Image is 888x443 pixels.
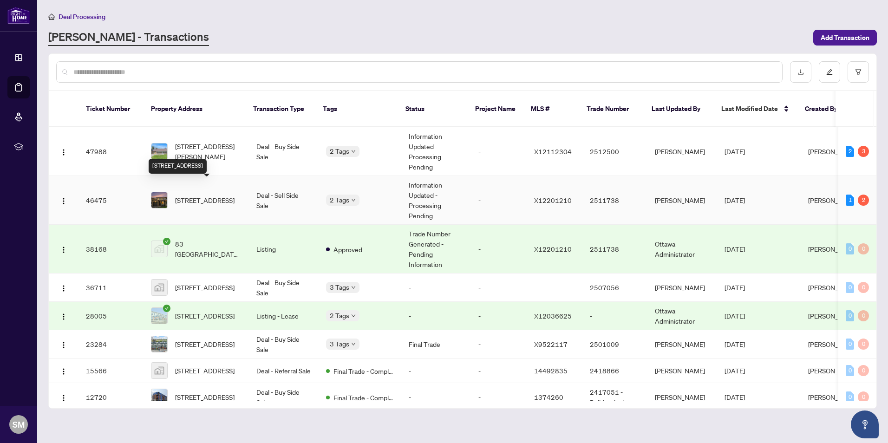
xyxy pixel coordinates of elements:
th: Trade Number [579,91,644,127]
button: Logo [56,241,71,256]
th: Project Name [468,91,523,127]
td: Final Trade [401,330,471,358]
td: [PERSON_NAME] [647,330,717,358]
span: [DATE] [725,196,745,204]
span: down [351,313,356,318]
span: [DATE] [725,366,745,375]
span: Deal Processing [59,13,105,21]
div: 0 [858,365,869,376]
div: 0 [858,310,869,321]
td: 15566 [78,358,144,383]
div: 0 [858,243,869,254]
span: down [351,149,356,154]
span: [DATE] [725,393,745,401]
img: thumbnail-img [151,363,167,378]
span: [DATE] [725,245,745,253]
span: [STREET_ADDRESS] [175,339,235,349]
button: Logo [56,390,71,404]
div: 0 [846,391,854,403]
img: thumbnail-img [151,192,167,208]
span: X9522117 [534,340,568,348]
div: 0 [858,282,869,293]
span: 3 Tags [330,339,349,349]
span: X12201210 [534,196,572,204]
td: 2511738 [582,225,647,274]
td: - [401,383,471,411]
td: - [401,302,471,330]
a: [PERSON_NAME] - Transactions [48,29,209,46]
div: 2 [858,195,869,206]
span: 83 [GEOGRAPHIC_DATA] Private, [GEOGRAPHIC_DATA], [GEOGRAPHIC_DATA], [GEOGRAPHIC_DATA] [175,239,242,259]
span: down [351,198,356,202]
span: 1374260 [534,393,563,401]
div: [STREET_ADDRESS] [149,159,207,174]
span: Last Modified Date [721,104,778,114]
span: 3 Tags [330,282,349,293]
td: 47988 [78,127,144,176]
img: logo [7,7,30,24]
th: Tags [315,91,398,127]
span: [DATE] [725,312,745,320]
td: 2511738 [582,176,647,225]
span: down [351,342,356,346]
img: Logo [60,149,67,156]
td: [PERSON_NAME] [647,274,717,302]
span: X12112304 [534,147,572,156]
img: thumbnail-img [151,280,167,295]
span: SM [13,418,25,431]
button: Open asap [851,410,879,438]
th: Created By [797,91,853,127]
td: - [471,176,527,225]
th: Status [398,91,468,127]
td: 46475 [78,176,144,225]
th: Property Address [144,91,246,127]
th: MLS # [523,91,579,127]
td: 2418866 [582,358,647,383]
button: Logo [56,193,71,208]
div: 0 [846,243,854,254]
span: [PERSON_NAME] [808,245,858,253]
td: 23284 [78,330,144,358]
td: - [471,127,527,176]
span: 2 Tags [330,195,349,205]
button: Logo [56,144,71,159]
th: Last Updated By [644,91,714,127]
img: thumbnail-img [151,308,167,324]
td: - [401,274,471,302]
span: check-circle [163,238,170,245]
button: filter [848,61,869,83]
button: download [790,61,811,83]
div: 0 [858,391,869,403]
div: 1 [846,195,854,206]
span: download [797,69,804,75]
div: 0 [846,310,854,321]
img: Logo [60,246,67,254]
span: [STREET_ADDRESS] [175,365,235,376]
span: [STREET_ADDRESS] [175,392,235,402]
td: [PERSON_NAME] [647,176,717,225]
button: Logo [56,363,71,378]
span: X12036625 [534,312,572,320]
td: - [471,225,527,274]
img: Logo [60,285,67,292]
span: [STREET_ADDRESS] [175,311,235,321]
td: Deal - Buy Side Sale [249,274,319,302]
button: edit [819,61,840,83]
td: Ottawa Administrator [647,225,717,274]
span: Approved [333,244,362,254]
span: 2 Tags [330,146,349,156]
span: [PERSON_NAME] [808,196,858,204]
span: [PERSON_NAME] [808,340,858,348]
td: - [471,383,527,411]
span: [DATE] [725,283,745,292]
td: - [471,274,527,302]
span: [PERSON_NAME] [808,147,858,156]
td: - [471,302,527,330]
img: Logo [60,341,67,349]
img: Logo [60,197,67,205]
img: thumbnail-img [151,241,167,257]
td: - [582,302,647,330]
th: Ticket Number [78,91,144,127]
button: Add Transaction [813,30,877,46]
span: [PERSON_NAME] [808,312,858,320]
